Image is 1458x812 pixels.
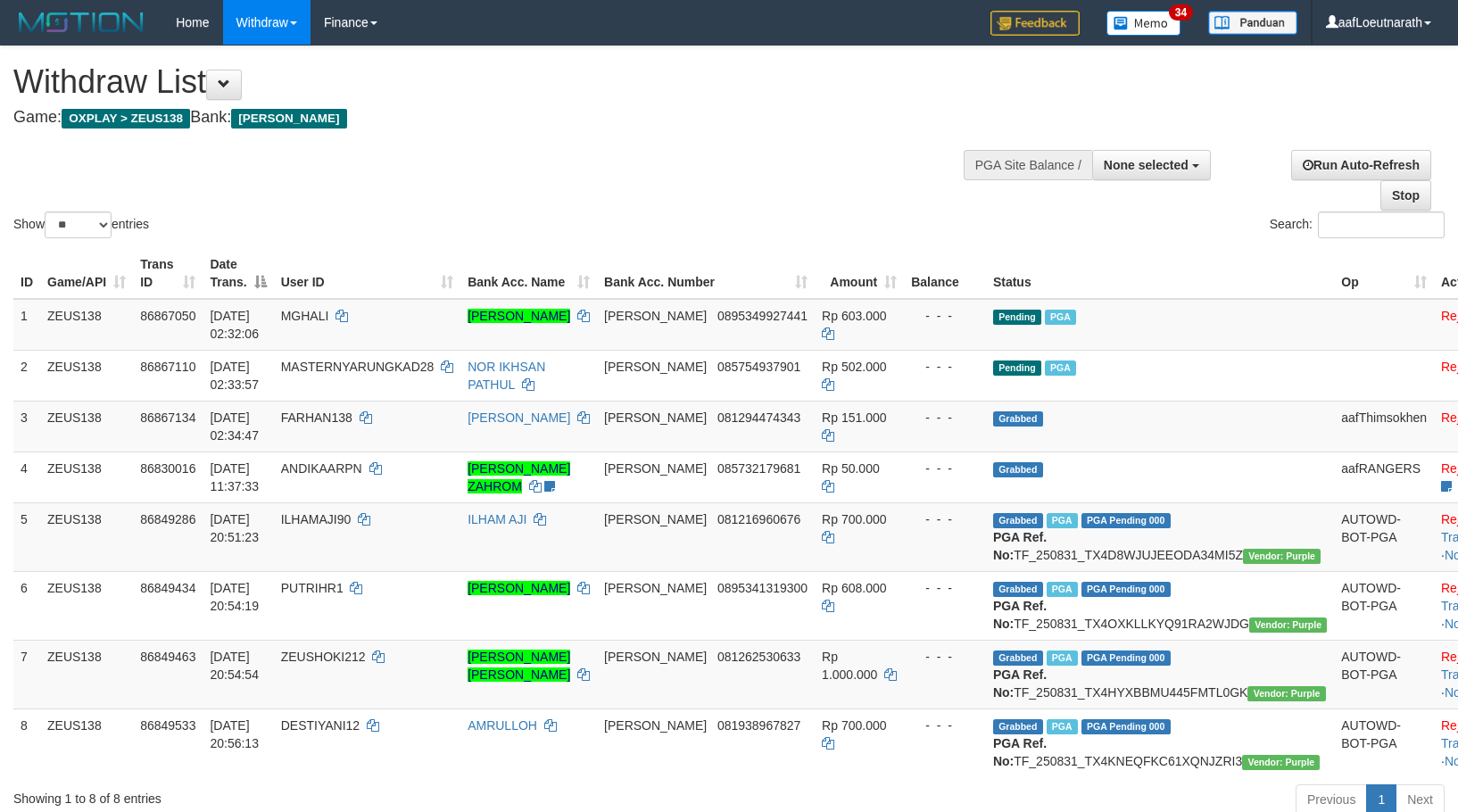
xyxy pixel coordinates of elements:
[911,409,979,427] div: - - -
[281,360,435,374] span: MASTERNYARUNGKAD28
[986,708,1334,777] td: TF_250831_TX4KNEQFKC61XQNJZRI3
[717,360,800,374] span: Copy 085754937901 to clipboard
[993,650,1043,666] span: Grabbed
[1104,158,1189,172] span: None selected
[1242,755,1320,770] span: Vendor URL: https://trx4.1velocity.biz
[281,309,329,323] span: MGHALI
[140,512,195,526] span: 86849286
[1081,650,1171,666] span: PGA Pending
[468,650,570,682] a: [PERSON_NAME] [PERSON_NAME]
[1247,686,1325,701] span: Vendor URL: https://trx4.1velocity.biz
[993,513,1043,528] span: Grabbed
[13,401,40,452] td: 3
[1291,150,1431,180] a: Run Auto-Refresh
[13,502,40,571] td: 5
[203,248,273,299] th: Date Trans.: activate to sort column descending
[460,248,597,299] th: Bank Acc. Name: activate to sort column ascending
[140,461,195,476] span: 86830016
[40,248,133,299] th: Game/API: activate to sort column ascending
[911,717,979,734] div: - - -
[1081,719,1171,734] span: PGA Pending
[597,248,815,299] th: Bank Acc. Number: activate to sort column ascending
[604,650,707,664] span: [PERSON_NAME]
[1081,513,1171,528] span: PGA Pending
[993,411,1043,427] span: Grabbed
[993,360,1041,376] span: Pending
[1334,248,1434,299] th: Op: activate to sort column ascending
[993,582,1043,597] span: Grabbed
[40,571,133,640] td: ZEUS138
[231,109,346,128] span: [PERSON_NAME]
[911,307,979,325] div: - - -
[40,640,133,708] td: ZEUS138
[717,309,808,323] span: Copy 0895349927441 to clipboard
[717,718,800,733] span: Copy 081938967827 to clipboard
[1318,211,1445,238] input: Search:
[1334,502,1434,571] td: AUTOWD-BOT-PGA
[986,640,1334,708] td: TF_250831_TX4HYXBBMU445FMTL0GK
[468,461,570,493] a: [PERSON_NAME] ZAHROM
[1270,211,1445,238] label: Search:
[281,461,362,476] span: ANDIKAARPN
[13,211,149,238] label: Show entries
[1081,582,1171,597] span: PGA Pending
[1334,571,1434,640] td: AUTOWD-BOT-PGA
[13,708,40,777] td: 8
[210,650,259,682] span: [DATE] 20:54:54
[822,512,886,526] span: Rp 700.000
[140,309,195,323] span: 86867050
[140,410,195,425] span: 86867134
[911,460,979,477] div: - - -
[281,718,360,733] span: DESTIYANI12
[815,248,904,299] th: Amount: activate to sort column ascending
[822,650,877,682] span: Rp 1.000.000
[717,461,800,476] span: Copy 085732179681 to clipboard
[468,309,570,323] a: [PERSON_NAME]
[13,350,40,401] td: 2
[911,510,979,528] div: - - -
[1380,180,1431,211] a: Stop
[1045,310,1076,325] span: Marked by aafchomsokheang
[468,410,570,425] a: [PERSON_NAME]
[604,718,707,733] span: [PERSON_NAME]
[281,650,366,664] span: ZEUSHOKI212
[822,461,880,476] span: Rp 50.000
[1047,719,1078,734] span: Marked by aafRornrotha
[40,350,133,401] td: ZEUS138
[604,309,707,323] span: [PERSON_NAME]
[40,401,133,452] td: ZEUS138
[13,299,40,351] td: 1
[822,410,886,425] span: Rp 151.000
[1047,513,1078,528] span: Marked by aafRornrotha
[13,452,40,502] td: 4
[993,736,1047,768] b: PGA Ref. No:
[13,640,40,708] td: 7
[1334,401,1434,452] td: aafThimsokhen
[1249,617,1327,633] span: Vendor URL: https://trx4.1velocity.biz
[1334,452,1434,502] td: aafRANGERS
[40,502,133,571] td: ZEUS138
[468,360,545,392] a: NOR IKHSAN PATHUL
[133,248,203,299] th: Trans ID: activate to sort column ascending
[274,248,460,299] th: User ID: activate to sort column ascending
[210,512,259,544] span: [DATE] 20:51:23
[911,579,979,597] div: - - -
[911,358,979,376] div: - - -
[13,9,149,36] img: MOTION_logo.png
[210,309,259,341] span: [DATE] 02:32:06
[13,64,954,100] h1: Withdraw List
[993,599,1047,631] b: PGA Ref. No:
[40,299,133,351] td: ZEUS138
[468,718,537,733] a: AMRULLOH
[45,211,112,238] select: Showentries
[1045,360,1076,376] span: Marked by aafchomsokheang
[993,667,1047,700] b: PGA Ref. No:
[210,718,259,750] span: [DATE] 20:56:13
[140,581,195,595] span: 86849434
[717,581,808,595] span: Copy 0895341319300 to clipboard
[986,502,1334,571] td: TF_250831_TX4D8WJUJEEODA34MI5Z
[717,650,800,664] span: Copy 081262530633 to clipboard
[822,718,886,733] span: Rp 700.000
[604,512,707,526] span: [PERSON_NAME]
[964,150,1092,180] div: PGA Site Balance /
